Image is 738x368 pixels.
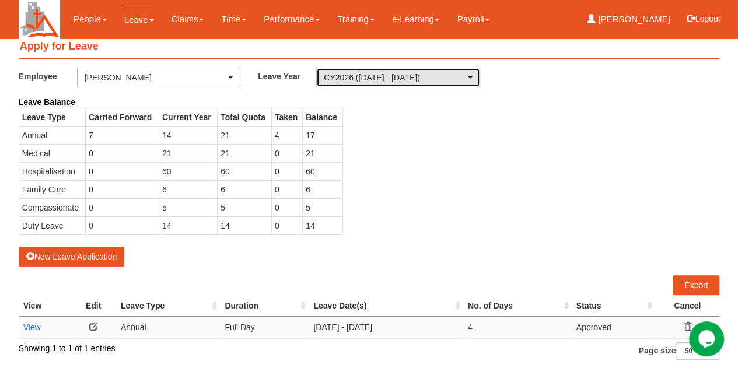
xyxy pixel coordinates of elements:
td: 6 [303,180,342,198]
td: 7 [86,126,159,144]
th: Status : activate to sort column ascending [572,295,656,317]
td: 21 [159,144,217,162]
th: Leave Type [19,108,85,126]
td: 14 [159,216,217,234]
label: Page size [639,342,720,360]
a: People [74,6,107,33]
th: Cancel [655,295,719,317]
th: No. of Days : activate to sort column ascending [463,295,572,317]
td: 0 [271,198,302,216]
label: Employee [19,68,77,85]
td: 60 [303,162,342,180]
button: New Leave Application [19,247,125,267]
h4: Apply for Leave [19,35,720,59]
td: [DATE] - [DATE] [309,316,463,338]
button: [PERSON_NAME] [77,68,241,87]
td: 17 [303,126,342,144]
th: View [19,295,71,317]
a: [PERSON_NAME] [587,6,670,33]
a: Claims [172,6,204,33]
th: Edit [71,295,116,317]
td: 0 [271,162,302,180]
th: Duration : activate to sort column ascending [220,295,309,317]
td: 14 [303,216,342,234]
td: 0 [86,216,159,234]
td: 5 [218,198,272,216]
td: Hospitalisation [19,162,85,180]
a: Leave [124,6,154,33]
td: Medical [19,144,85,162]
td: 0 [86,162,159,180]
td: 0 [271,180,302,198]
td: 5 [303,198,342,216]
td: 4 [271,126,302,144]
td: 0 [271,144,302,162]
td: 0 [86,180,159,198]
a: Performance [264,6,320,33]
td: 5 [159,198,217,216]
div: [PERSON_NAME] [85,72,226,83]
td: 60 [218,162,272,180]
td: 21 [218,144,272,162]
button: Logout [679,5,729,33]
th: Total Quota [218,108,272,126]
td: Approved [572,316,656,338]
iframe: chat widget [689,321,726,356]
a: Payroll [457,6,489,33]
td: Duty Leave [19,216,85,234]
th: Leave Date(s) : activate to sort column ascending [309,295,463,317]
select: Page size [676,342,719,360]
div: CY2026 ([DATE] - [DATE]) [324,72,466,83]
th: Leave Type : activate to sort column ascending [116,295,220,317]
a: Time [221,6,246,33]
td: 4 [463,316,572,338]
td: Family Care [19,180,85,198]
a: e-Learning [392,6,440,33]
th: Taken [271,108,302,126]
button: CY2026 ([DATE] - [DATE]) [316,68,480,87]
th: Carried Forward [86,108,159,126]
th: Current Year [159,108,217,126]
td: 6 [218,180,272,198]
th: Balance [303,108,342,126]
td: 14 [159,126,217,144]
a: View [23,323,41,332]
td: Annual [19,126,85,144]
a: Export [673,275,719,295]
td: 14 [218,216,272,234]
td: 0 [86,198,159,216]
label: Leave Year [258,68,316,85]
td: Compassionate [19,198,85,216]
td: 21 [218,126,272,144]
td: 21 [303,144,342,162]
a: Training [337,6,375,33]
td: Full Day [220,316,309,338]
td: 6 [159,180,217,198]
td: Annual [116,316,220,338]
td: 0 [86,144,159,162]
td: 60 [159,162,217,180]
b: Leave Balance [19,97,75,107]
td: 0 [271,216,302,234]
